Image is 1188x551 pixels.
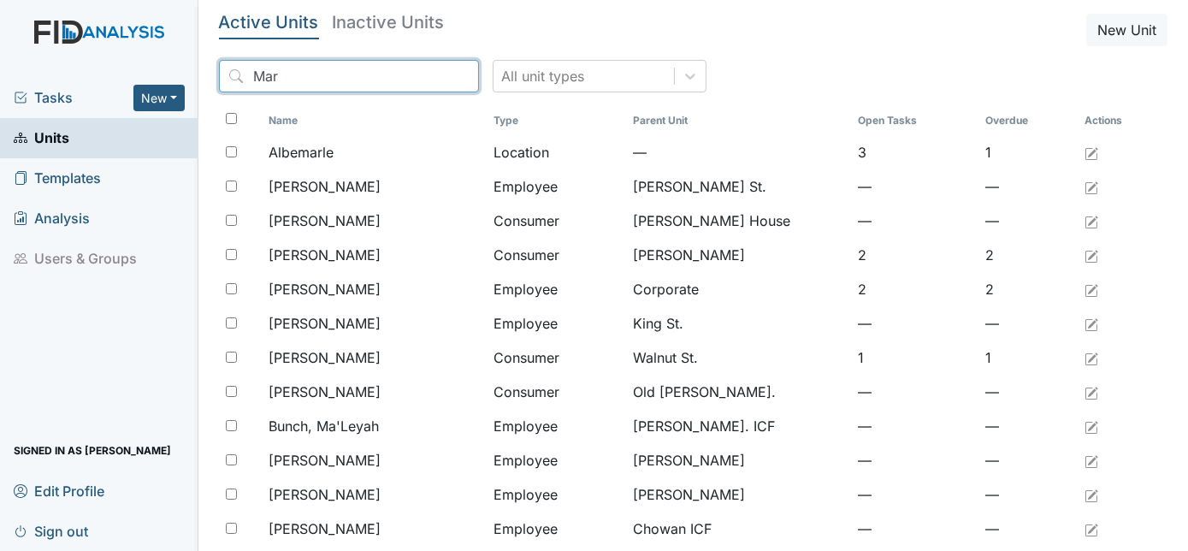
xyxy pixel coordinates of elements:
td: Chowan ICF [626,512,851,546]
td: [PERSON_NAME] [626,477,851,512]
span: [PERSON_NAME] [269,176,381,197]
td: 1 [978,341,1078,375]
td: — [978,306,1078,341]
th: Toggle SortBy [978,106,1078,135]
button: New Unit [1086,14,1167,46]
td: 3 [851,135,978,169]
td: 2 [978,272,1078,306]
a: Edit [1085,245,1098,265]
button: New [133,85,185,111]
td: Consumer [487,375,626,409]
span: [PERSON_NAME] [269,382,381,402]
span: [PERSON_NAME] [269,279,381,299]
h5: Active Units [219,14,319,31]
th: Actions [1078,106,1163,135]
td: King St. [626,306,851,341]
a: Edit [1085,313,1098,334]
th: Toggle SortBy [626,106,851,135]
td: — [978,477,1078,512]
span: [PERSON_NAME] [269,484,381,505]
a: Edit [1085,484,1098,505]
span: [PERSON_NAME] [269,347,381,368]
td: [PERSON_NAME] [626,238,851,272]
a: Edit [1085,416,1098,436]
td: Walnut St. [626,341,851,375]
span: Sign out [14,518,88,544]
span: [PERSON_NAME] [269,313,381,334]
td: Employee [487,306,626,341]
span: [PERSON_NAME] [269,245,381,265]
a: Edit [1085,279,1098,299]
td: — [851,443,978,477]
td: — [851,306,978,341]
td: Employee [487,272,626,306]
input: Search... [219,60,479,92]
span: Signed in as [PERSON_NAME] [14,437,171,464]
span: Bunch, Ma'Leyah [269,416,379,436]
td: [PERSON_NAME] House [626,204,851,238]
td: [PERSON_NAME] [626,443,851,477]
input: Toggle All Rows Selected [226,113,237,124]
span: Edit Profile [14,477,104,504]
div: All unit types [502,66,585,86]
td: 2 [851,238,978,272]
span: [PERSON_NAME] [269,518,381,539]
td: Consumer [487,204,626,238]
td: Corporate [626,272,851,306]
td: 2 [851,272,978,306]
td: Employee [487,443,626,477]
a: Edit [1085,347,1098,368]
td: — [851,477,978,512]
td: Location [487,135,626,169]
td: 2 [978,238,1078,272]
span: [PERSON_NAME] [269,210,381,231]
h5: Inactive Units [333,14,445,31]
td: — [978,512,1078,546]
a: Edit [1085,450,1098,471]
td: — [978,443,1078,477]
a: Edit [1085,382,1098,402]
span: [PERSON_NAME] [269,450,381,471]
td: — [851,409,978,443]
td: [PERSON_NAME] St. [626,169,851,204]
td: 1 [978,135,1078,169]
td: Employee [487,169,626,204]
td: — [626,135,851,169]
span: Albemarle [269,142,334,163]
a: Edit [1085,176,1098,197]
td: — [978,204,1078,238]
td: 1 [851,341,978,375]
td: Consumer [487,238,626,272]
td: Employee [487,477,626,512]
td: — [851,204,978,238]
a: Edit [1085,142,1098,163]
td: Employee [487,409,626,443]
span: Units [14,125,69,151]
td: Employee [487,512,626,546]
span: Analysis [14,205,90,232]
a: Edit [1085,518,1098,539]
th: Toggle SortBy [487,106,626,135]
td: Old [PERSON_NAME]. [626,375,851,409]
td: — [978,169,1078,204]
td: Consumer [487,341,626,375]
td: — [851,512,978,546]
td: [PERSON_NAME]. ICF [626,409,851,443]
a: Tasks [14,87,133,108]
th: Toggle SortBy [262,106,487,135]
a: Edit [1085,210,1098,231]
td: — [851,169,978,204]
th: Toggle SortBy [851,106,978,135]
td: — [978,409,1078,443]
td: — [851,375,978,409]
td: — [978,375,1078,409]
span: Templates [14,165,101,192]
